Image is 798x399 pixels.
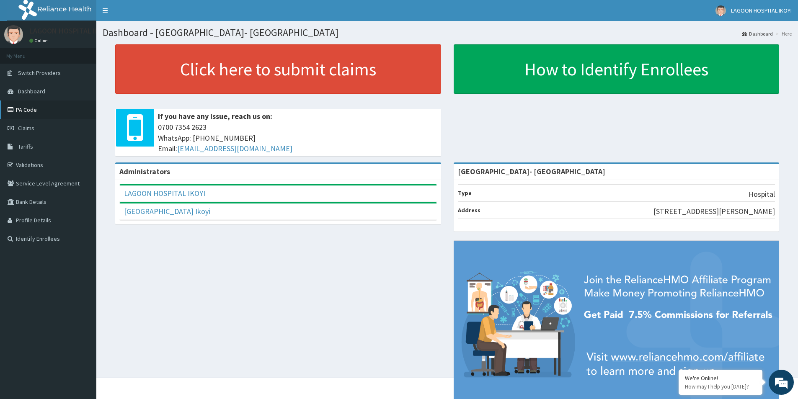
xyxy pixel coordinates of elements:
strong: [GEOGRAPHIC_DATA]- [GEOGRAPHIC_DATA] [458,167,605,176]
a: [GEOGRAPHIC_DATA] Ikoyi [124,206,210,216]
p: Hospital [749,189,775,200]
span: Claims [18,124,34,132]
p: [STREET_ADDRESS][PERSON_NAME] [653,206,775,217]
div: We're Online! [685,374,756,382]
h1: Dashboard - [GEOGRAPHIC_DATA]- [GEOGRAPHIC_DATA] [103,27,792,38]
span: Switch Providers [18,69,61,77]
p: LAGOON HOSPITAL IKOYI [29,27,110,35]
span: Dashboard [18,88,45,95]
b: Type [458,189,472,197]
span: 0700 7354 2623 WhatsApp: [PHONE_NUMBER] Email: [158,122,437,154]
b: Address [458,206,480,214]
span: Tariffs [18,143,33,150]
a: Dashboard [742,30,773,37]
img: User Image [4,25,23,44]
a: Online [29,38,49,44]
b: Administrators [119,167,170,176]
a: Click here to submit claims [115,44,441,94]
p: How may I help you today? [685,383,756,390]
li: Here [774,30,792,37]
img: User Image [715,5,726,16]
a: LAGOON HOSPITAL IKOYI [124,188,205,198]
a: How to Identify Enrollees [454,44,780,94]
a: [EMAIL_ADDRESS][DOMAIN_NAME] [177,144,292,153]
span: LAGOON HOSPITAL IKOYI [731,7,792,14]
b: If you have any issue, reach us on: [158,111,272,121]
